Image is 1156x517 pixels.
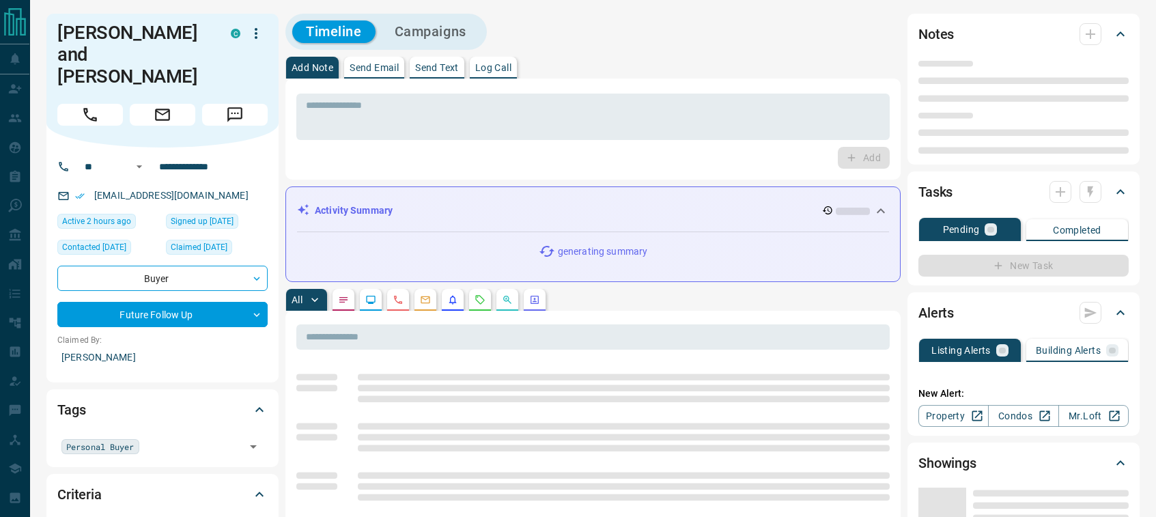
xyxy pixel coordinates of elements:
[420,294,431,305] svg: Emails
[931,346,991,355] p: Listing Alerts
[381,20,480,43] button: Campaigns
[918,387,1129,401] p: New Alert:
[244,437,263,456] button: Open
[1053,225,1101,235] p: Completed
[57,478,268,511] div: Criteria
[57,22,210,87] h1: [PERSON_NAME] and [PERSON_NAME]
[292,63,333,72] p: Add Note
[918,176,1129,208] div: Tasks
[57,104,123,126] span: Call
[988,405,1058,427] a: Condos
[918,181,953,203] h2: Tasks
[57,399,85,421] h2: Tags
[202,104,268,126] span: Message
[292,295,302,305] p: All
[62,240,126,254] span: Contacted [DATE]
[231,29,240,38] div: condos.ca
[66,440,135,453] span: Personal Buyer
[350,63,399,72] p: Send Email
[918,302,954,324] h2: Alerts
[558,244,647,259] p: generating summary
[171,214,234,228] span: Signed up [DATE]
[918,405,989,427] a: Property
[57,240,159,259] div: Thu May 22 2025
[475,63,511,72] p: Log Call
[918,23,954,45] h2: Notes
[57,334,268,346] p: Claimed By:
[365,294,376,305] svg: Lead Browsing Activity
[447,294,458,305] svg: Listing Alerts
[502,294,513,305] svg: Opportunities
[57,266,268,291] div: Buyer
[393,294,404,305] svg: Calls
[62,214,131,228] span: Active 2 hours ago
[131,158,147,175] button: Open
[297,198,889,223] div: Activity Summary
[57,484,102,505] h2: Criteria
[918,447,1129,479] div: Showings
[315,204,393,218] p: Activity Summary
[57,214,159,233] div: Tue Aug 12 2025
[918,452,976,474] h2: Showings
[475,294,485,305] svg: Requests
[338,294,349,305] svg: Notes
[57,346,268,369] p: [PERSON_NAME]
[166,214,268,233] div: Mon Nov 30 2020
[1036,346,1101,355] p: Building Alerts
[57,302,268,327] div: Future Follow Up
[171,240,227,254] span: Claimed [DATE]
[57,393,268,426] div: Tags
[292,20,376,43] button: Timeline
[918,18,1129,51] div: Notes
[75,191,85,201] svg: Email Verified
[1058,405,1129,427] a: Mr.Loft
[415,63,459,72] p: Send Text
[918,296,1129,329] div: Alerts
[943,225,980,234] p: Pending
[94,190,249,201] a: [EMAIL_ADDRESS][DOMAIN_NAME]
[529,294,540,305] svg: Agent Actions
[166,240,268,259] div: Mon Nov 30 2020
[130,104,195,126] span: Email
